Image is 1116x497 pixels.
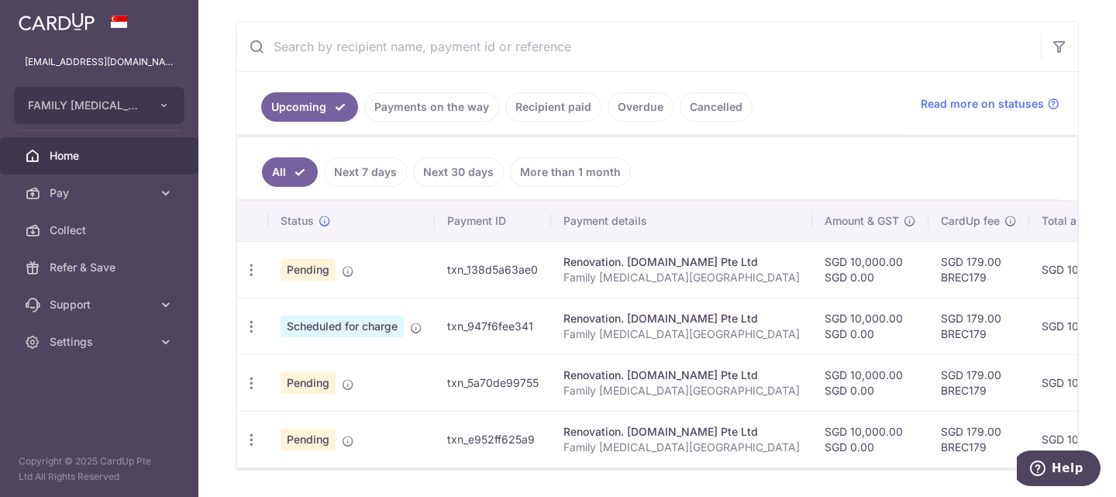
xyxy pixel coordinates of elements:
a: Payments on the way [364,92,499,122]
td: txn_5a70de99755 [435,354,551,411]
img: CardUp [19,12,95,31]
span: Pay [50,185,152,201]
a: Recipient paid [505,92,601,122]
a: Read more on statuses [921,96,1059,112]
button: FAMILY [MEDICAL_DATA] CENTRE PTE. LTD. [14,87,184,124]
span: Support [50,297,152,312]
p: Family [MEDICAL_DATA][GEOGRAPHIC_DATA] [563,270,800,285]
div: Renovation. [DOMAIN_NAME] Pte Ltd [563,311,800,326]
span: Status [281,213,314,229]
div: Renovation. [DOMAIN_NAME] Pte Ltd [563,254,800,270]
a: Upcoming [261,92,358,122]
span: FAMILY [MEDICAL_DATA] CENTRE PTE. LTD. [28,98,143,113]
td: SGD 179.00 BREC179 [928,241,1029,298]
span: Total amt. [1042,213,1093,229]
td: SGD 10,000.00 SGD 0.00 [812,298,928,354]
a: All [262,157,318,187]
td: SGD 179.00 BREC179 [928,411,1029,468]
p: [EMAIL_ADDRESS][DOMAIN_NAME] [25,54,174,70]
p: Family [MEDICAL_DATA][GEOGRAPHIC_DATA] [563,383,800,399]
td: SGD 10,000.00 SGD 0.00 [812,241,928,298]
th: Payment ID [435,201,551,241]
span: Amount & GST [825,213,899,229]
p: Family [MEDICAL_DATA][GEOGRAPHIC_DATA] [563,440,800,455]
td: SGD 179.00 BREC179 [928,298,1029,354]
p: Family [MEDICAL_DATA][GEOGRAPHIC_DATA] [563,326,800,342]
th: Payment details [551,201,812,241]
a: Overdue [608,92,673,122]
span: Pending [281,372,336,394]
span: Home [50,148,152,164]
a: Next 7 days [324,157,407,187]
span: Collect [50,223,152,238]
span: Read more on statuses [921,96,1044,112]
div: Renovation. [DOMAIN_NAME] Pte Ltd [563,424,800,440]
td: SGD 179.00 BREC179 [928,354,1029,411]
span: Pending [281,429,336,450]
td: SGD 10,000.00 SGD 0.00 [812,411,928,468]
span: Settings [50,334,152,350]
iframe: Opens a widget where you can find more information [1017,450,1100,489]
td: txn_e952ff625a9 [435,411,551,468]
span: Refer & Save [50,260,152,275]
td: txn_138d5a63ae0 [435,241,551,298]
a: Next 30 days [413,157,504,187]
td: txn_947f6fee341 [435,298,551,354]
input: Search by recipient name, payment id or reference [236,22,1041,71]
a: Cancelled [680,92,753,122]
div: Renovation. [DOMAIN_NAME] Pte Ltd [563,368,800,383]
a: More than 1 month [510,157,631,187]
td: SGD 10,000.00 SGD 0.00 [812,354,928,411]
span: CardUp fee [941,213,1000,229]
span: Pending [281,259,336,281]
span: Scheduled for charge [281,316,404,337]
